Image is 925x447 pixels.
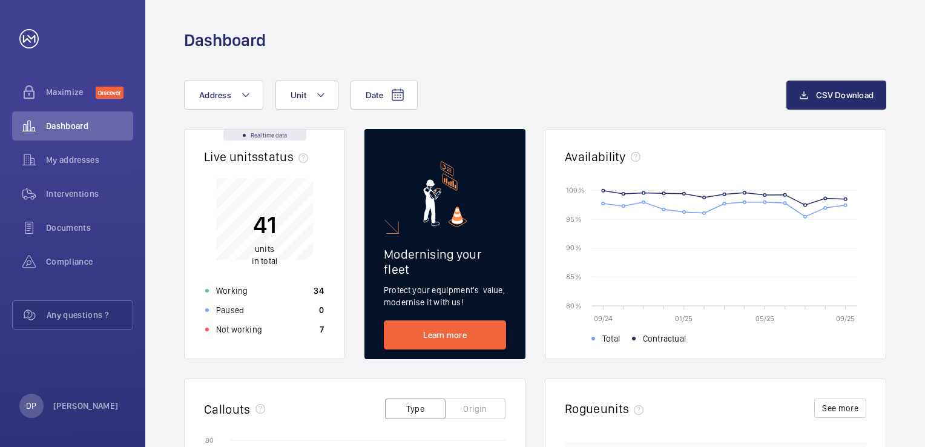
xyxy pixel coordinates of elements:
text: 90 % [566,243,581,252]
span: status [258,149,313,164]
button: Address [184,81,263,110]
text: 09/24 [594,314,613,323]
button: See more [814,399,866,418]
h2: Rogue [565,401,648,416]
button: Type [385,399,446,419]
span: Date [366,90,383,100]
button: Origin [445,399,505,419]
p: Paused [216,304,244,316]
p: 41 [252,210,277,240]
span: Interventions [46,188,133,200]
p: in total [252,243,277,267]
p: DP [26,400,36,412]
span: Total [602,333,620,345]
text: 95 % [566,214,581,223]
h2: Modernising your fleet [384,247,506,277]
p: Not working [216,323,262,336]
span: units [255,244,274,254]
span: Documents [46,222,133,234]
button: Unit [275,81,338,110]
span: Any questions ? [47,309,133,321]
p: Working [216,285,248,297]
p: 7 [320,323,324,336]
p: [PERSON_NAME] [53,400,119,412]
text: 80 [205,436,214,445]
text: 05/25 [755,314,774,323]
text: 100 % [566,185,584,194]
p: 0 [319,304,324,316]
span: Maximize [46,86,96,98]
span: CSV Download [816,90,874,100]
h2: Availability [565,149,626,164]
span: Discover [96,87,123,99]
h1: Dashboard [184,29,266,51]
p: 34 [314,285,324,297]
button: Date [351,81,418,110]
h2: Live units [204,149,313,164]
a: Learn more [384,320,506,349]
text: 01/25 [675,314,693,323]
span: Dashboard [46,120,133,132]
div: Real time data [223,130,306,141]
text: 09/25 [836,314,855,323]
span: Contractual [643,333,686,345]
span: Address [199,90,231,100]
span: Compliance [46,256,133,268]
span: units [601,401,649,416]
text: 80 % [566,301,581,310]
span: My addresses [46,154,133,166]
span: Unit [291,90,306,100]
h2: Callouts [204,402,251,417]
img: marketing-card.svg [423,161,467,227]
text: 85 % [566,273,581,281]
p: Protect your equipment's value, modernise it with us! [384,284,506,308]
button: CSV Download [786,81,886,110]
